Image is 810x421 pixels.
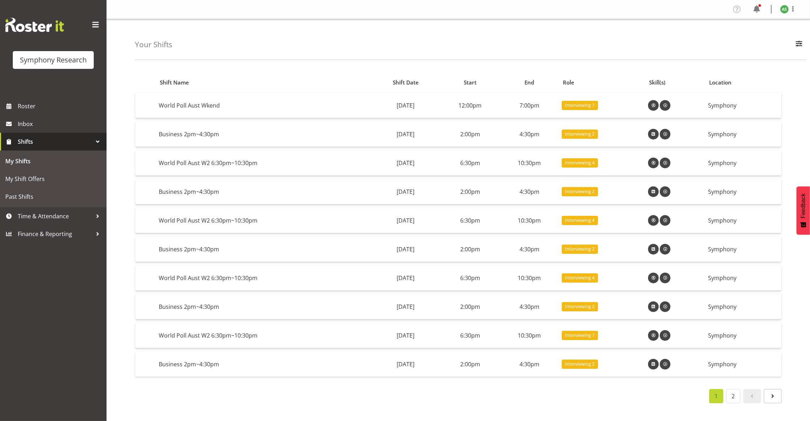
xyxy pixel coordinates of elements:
a: My Shifts [2,152,105,170]
td: 2:00pm [441,179,500,204]
td: 2:00pm [441,122,500,147]
td: Business 2pm~4:30pm [156,294,371,319]
td: World Poll Aust Wkend [156,93,371,118]
span: End [524,78,534,87]
span: Roster [18,101,103,111]
td: 10:30pm [500,208,559,233]
td: World Poll Aust W2 6:30pm~10:30pm [156,323,371,348]
img: ange-steiger11422.jpg [780,5,789,13]
span: My Shift Offers [5,174,101,184]
td: 4:30pm [500,352,559,377]
span: Inbox [18,119,103,129]
span: Interviewing 2 [565,246,595,252]
td: Symphony [705,122,781,147]
h4: Your Shifts [135,40,172,49]
span: Interviewing 7 [565,102,595,109]
span: Past Shifts [5,191,101,202]
td: Symphony [705,151,781,176]
td: 6:30pm [441,266,500,291]
td: Symphony [705,352,781,377]
td: [DATE] [371,179,441,204]
a: My Shift Offers [2,170,105,188]
td: [DATE] [371,237,441,262]
span: Interviewing 2 [565,361,595,367]
td: [DATE] [371,208,441,233]
td: [DATE] [371,294,441,319]
span: Interviewing 4 [565,159,595,166]
span: Shift Name [160,78,189,87]
span: Shift Date [393,78,419,87]
td: 10:30pm [500,151,559,176]
td: 2:00pm [441,294,500,319]
td: 10:30pm [500,266,559,291]
span: Interviewing 2 [565,303,595,310]
td: 4:30pm [500,237,559,262]
td: World Poll Aust W2 6:30pm~10:30pm [156,208,371,233]
button: Feedback - Show survey [797,186,810,235]
td: 2:00pm [441,352,500,377]
button: Filter Employees [792,37,806,53]
td: 6:30pm [441,151,500,176]
td: Business 2pm~4:30pm [156,179,371,204]
span: Interviewing 4 [565,217,595,224]
span: My Shifts [5,156,101,166]
span: Time & Attendance [18,211,92,222]
span: Interviewing 7 [565,332,595,339]
span: Start [464,78,477,87]
a: Past Shifts [2,188,105,206]
td: [DATE] [371,352,441,377]
td: World Poll Aust W2 6:30pm~10:30pm [156,151,371,176]
span: Feedback [800,193,806,218]
td: Symphony [705,266,781,291]
span: Finance & Reporting [18,229,92,239]
td: Symphony [705,294,781,319]
td: Business 2pm~4:30pm [156,237,371,262]
span: Interviewing 2 [565,188,595,195]
td: Symphony [705,179,781,204]
td: World Poll Aust W2 6:30pm~10:30pm [156,266,371,291]
td: 4:30pm [500,294,559,319]
td: Symphony [705,93,781,118]
td: Symphony [705,237,781,262]
td: 10:30pm [500,323,559,348]
td: 7:00pm [500,93,559,118]
div: Symphony Research [20,55,87,65]
span: Interviewing 4 [565,274,595,281]
td: Symphony [705,208,781,233]
td: 6:30pm [441,208,500,233]
td: [DATE] [371,151,441,176]
td: [DATE] [371,266,441,291]
img: Rosterit website logo [5,18,64,32]
td: [DATE] [371,122,441,147]
span: Skill(s) [649,78,666,87]
td: 6:30pm [441,323,500,348]
a: 2 [726,389,740,403]
td: 12:00pm [441,93,500,118]
span: Role [563,78,574,87]
td: [DATE] [371,323,441,348]
span: Shifts [18,136,92,147]
td: 2:00pm [441,237,500,262]
span: Interviewing 2 [565,131,595,137]
td: Symphony [705,323,781,348]
span: Location [709,78,732,87]
td: 4:30pm [500,122,559,147]
td: [DATE] [371,93,441,118]
td: 4:30pm [500,179,559,204]
td: Business 2pm~4:30pm [156,122,371,147]
td: Business 2pm~4:30pm [156,352,371,377]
